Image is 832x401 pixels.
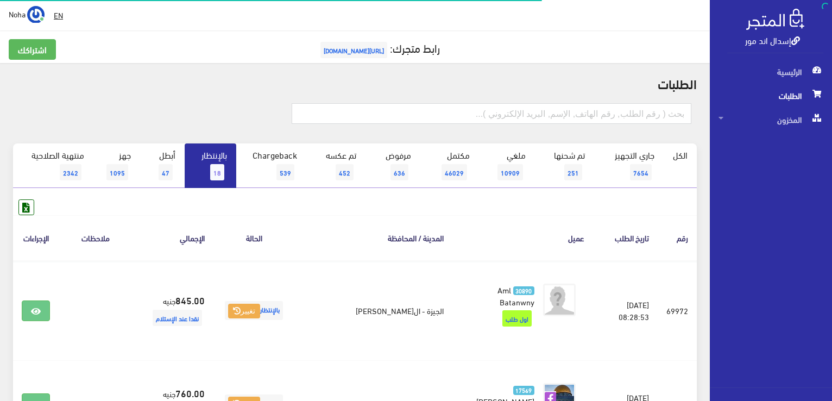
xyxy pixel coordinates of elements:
a: ... Noha [9,5,45,23]
a: رابط متجرك:[URL][DOMAIN_NAME] [318,37,440,58]
a: جاري التجهيز7654 [594,143,664,188]
input: بحث ( رقم الطلب, رقم الهاتف, الإسم, البريد اﻹلكتروني )... [292,103,691,124]
a: مرفوض636 [365,143,420,188]
h2: الطلبات [13,76,697,90]
a: تم شحنها251 [535,143,594,188]
strong: 760.00 [175,386,205,400]
span: Noha [9,7,26,21]
img: avatar.png [543,284,576,316]
th: عميل [452,215,593,260]
a: المخزون [710,108,832,131]
a: أبطل47 [140,143,185,188]
span: 30890 [513,286,534,296]
th: الإجراءات [13,215,59,260]
th: ملاحظات [59,215,132,260]
span: نقدا عند الإستلام [153,310,202,326]
th: اﻹجمالي [132,215,213,260]
a: إسدال اند مور [745,32,800,48]
span: 18 [210,164,224,180]
a: 30890 Aml Batanwny [470,284,534,308]
img: . [746,9,804,30]
span: المخزون [718,108,823,131]
span: 251 [564,164,582,180]
a: ملغي10909 [479,143,535,188]
a: بالإنتظار18 [185,143,236,188]
span: 7654 [630,164,652,180]
td: جنيه [132,261,213,361]
td: الجيزة - ال[PERSON_NAME] [294,261,452,361]
button: تغيير [228,304,260,319]
span: [URL][DOMAIN_NAME] [320,42,387,58]
span: 47 [159,164,173,180]
a: Chargeback539 [236,143,307,188]
span: الطلبات [718,84,823,108]
span: 10909 [497,164,523,180]
img: ... [27,6,45,23]
th: رقم [658,215,697,260]
th: المدينة / المحافظة [294,215,452,260]
span: 452 [336,164,354,180]
span: 2342 [60,164,81,180]
td: 69972 [658,261,697,361]
a: الكل [664,143,697,166]
a: EN [49,5,67,25]
a: الطلبات [710,84,832,108]
span: 17569 [513,386,534,395]
span: 46029 [442,164,467,180]
span: اول طلب [502,310,532,327]
strong: 845.00 [175,293,205,307]
span: Aml Batanwny [497,282,534,309]
a: منتهية الصلاحية2342 [13,143,93,188]
span: 636 [390,164,408,180]
u: EN [54,8,63,22]
a: الرئيسية [710,60,832,84]
a: تم عكسه452 [306,143,365,188]
th: تاريخ الطلب [593,215,658,260]
span: 539 [276,164,294,180]
a: اشتراكك [9,39,56,60]
a: مكتمل46029 [420,143,479,188]
span: 1095 [106,164,128,180]
span: الرئيسية [718,60,823,84]
th: الحالة [213,215,294,260]
a: جهز1095 [93,143,140,188]
span: بالإنتظار [225,301,283,320]
td: [DATE] 08:28:53 [593,261,658,361]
